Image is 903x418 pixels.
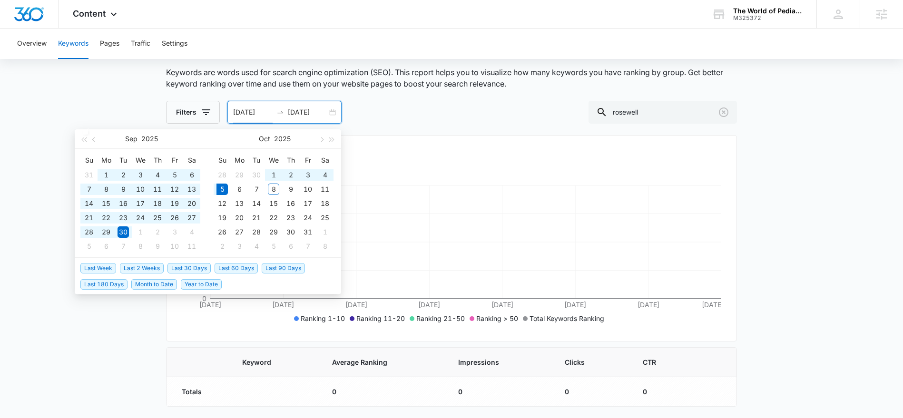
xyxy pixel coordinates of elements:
div: 22 [268,212,279,224]
th: Fr [299,153,316,168]
div: 1 [100,169,112,181]
td: 2025-10-14 [248,196,265,211]
button: Overview [17,29,47,59]
td: 2025-10-15 [265,196,282,211]
div: 9 [152,241,163,252]
div: 18 [152,198,163,209]
td: 2025-10-25 [316,211,334,225]
div: 11 [319,184,331,195]
div: 1 [268,169,279,181]
td: 2025-10-04 [183,225,200,239]
div: 21 [251,212,262,224]
div: 28 [216,169,228,181]
input: Search... [589,101,737,124]
td: 2025-10-19 [214,211,231,225]
td: 2025-10-06 [231,182,248,196]
td: 2025-10-07 [115,239,132,253]
td: 2025-10-10 [299,182,316,196]
td: 2025-09-10 [132,182,149,196]
div: 7 [118,241,129,252]
div: 9 [285,184,296,195]
h2: Organic Keyword Ranking [182,156,721,168]
span: CTR [643,357,675,367]
div: 24 [135,212,146,224]
td: 2025-10-08 [132,239,149,253]
span: Ranking 1-10 [301,314,345,322]
div: 10 [169,241,180,252]
div: 6 [100,241,112,252]
div: 3 [135,169,146,181]
div: 25 [152,212,163,224]
span: Impressions [458,357,528,367]
td: 2025-10-24 [299,211,316,225]
div: 10 [302,184,314,195]
tspan: 0 [202,294,206,302]
td: 2025-10-30 [282,225,299,239]
td: 2025-09-04 [149,168,166,182]
td: 2025-09-09 [115,182,132,196]
div: 3 [302,169,314,181]
th: Mo [231,153,248,168]
div: 2 [152,226,163,238]
td: 2025-10-18 [316,196,334,211]
td: 2025-10-22 [265,211,282,225]
tspan: [DATE] [491,301,513,309]
td: 2025-09-19 [166,196,183,211]
td: 2025-11-06 [282,239,299,253]
span: Average Ranking [332,357,422,367]
button: Settings [162,29,187,59]
div: 8 [319,241,331,252]
td: 2025-11-04 [248,239,265,253]
td: 2025-09-27 [183,211,200,225]
td: 2025-10-11 [316,182,334,196]
td: 2025-09-24 [132,211,149,225]
div: 2 [216,241,228,252]
td: 2025-10-28 [248,225,265,239]
div: 7 [251,184,262,195]
td: 2025-09-13 [183,182,200,196]
div: 29 [234,169,245,181]
th: Su [214,153,231,168]
div: 6 [186,169,197,181]
div: 4 [152,169,163,181]
td: 2025-09-01 [98,168,115,182]
td: 2025-10-01 [132,225,149,239]
td: 2025-09-29 [98,225,115,239]
th: Mo [98,153,115,168]
tspan: [DATE] [638,301,659,309]
td: 2025-09-17 [132,196,149,211]
div: 8 [268,184,279,195]
td: 2025-09-15 [98,196,115,211]
div: 17 [135,198,146,209]
th: Th [282,153,299,168]
td: 2025-09-08 [98,182,115,196]
button: Filters [166,101,220,124]
div: 5 [216,184,228,195]
button: Keywords [58,29,88,59]
td: 2025-11-03 [231,239,248,253]
div: 27 [186,212,197,224]
div: 20 [234,212,245,224]
td: 2025-09-05 [166,168,183,182]
tspan: [DATE] [345,301,367,309]
td: 2025-10-05 [214,182,231,196]
div: 4 [186,226,197,238]
div: 4 [319,169,331,181]
div: 28 [251,226,262,238]
div: 17 [302,198,314,209]
td: 2025-11-05 [265,239,282,253]
div: 29 [268,226,279,238]
div: 8 [100,184,112,195]
td: 2025-11-01 [316,225,334,239]
div: account id [733,15,803,21]
div: 15 [268,198,279,209]
td: 2025-09-23 [115,211,132,225]
div: 28 [83,226,95,238]
div: 24 [302,212,314,224]
span: Last 2 Weeks [120,263,164,273]
td: 2025-09-30 [248,168,265,182]
div: 12 [169,184,180,195]
span: Month to Date [131,279,177,290]
div: 2 [118,169,129,181]
td: 2025-10-12 [214,196,231,211]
